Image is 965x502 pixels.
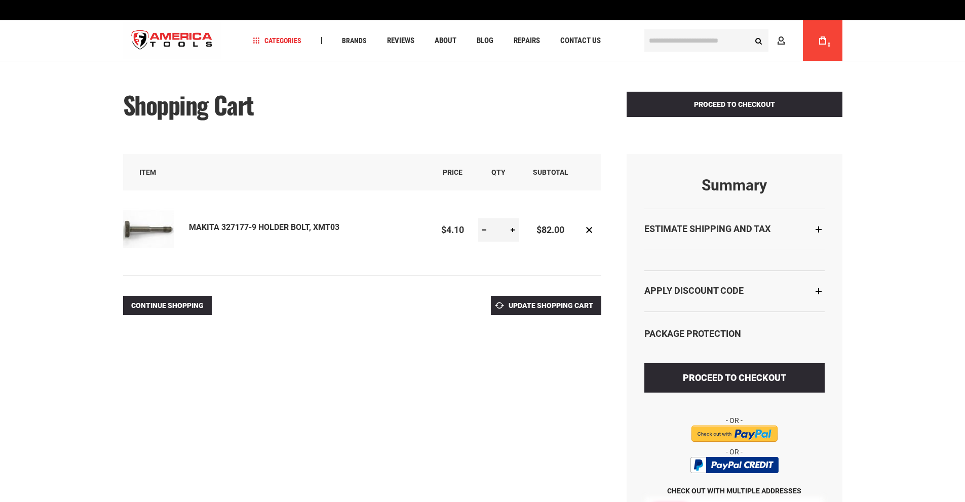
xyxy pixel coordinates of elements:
[514,37,540,45] span: Repairs
[123,22,221,60] a: store logo
[644,177,825,194] strong: Summary
[443,168,462,176] span: Price
[813,20,832,61] a: 0
[248,34,306,48] a: Categories
[491,296,601,315] button: Update Shopping Cart
[123,204,189,257] a: MAKITA 327177-9 HOLDER BOLT, XMT03
[253,37,301,44] span: Categories
[556,34,605,48] a: Contact Us
[337,34,371,48] a: Brands
[828,42,831,48] span: 0
[533,168,568,176] span: Subtotal
[472,34,498,48] a: Blog
[435,37,456,45] span: About
[749,31,768,50] button: Search
[123,204,174,254] img: MAKITA 327177-9 HOLDER BOLT, XMT03
[560,37,601,45] span: Contact Us
[430,34,461,48] a: About
[342,37,367,44] span: Brands
[491,168,506,176] span: Qty
[536,224,564,235] span: $82.00
[644,223,770,234] strong: Estimate Shipping and Tax
[189,222,339,232] a: MAKITA 327177-9 HOLDER BOLT, XMT03
[387,37,414,45] span: Reviews
[123,87,254,123] span: Shopping Cart
[509,301,593,310] span: Update Shopping Cart
[644,327,825,340] div: Package Protection
[131,301,204,310] span: Continue Shopping
[139,168,156,176] span: Item
[477,37,493,45] span: Blog
[667,487,801,495] a: Check Out with Multiple Addresses
[123,22,221,60] img: America Tools
[441,224,464,235] span: $4.10
[509,34,545,48] a: Repairs
[683,372,786,383] span: Proceed to Checkout
[123,296,212,315] a: Continue Shopping
[644,285,744,296] strong: Apply Discount Code
[382,34,419,48] a: Reviews
[694,100,775,108] span: Proceed to Checkout
[627,92,842,117] button: Proceed to Checkout
[644,363,825,393] button: Proceed to Checkout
